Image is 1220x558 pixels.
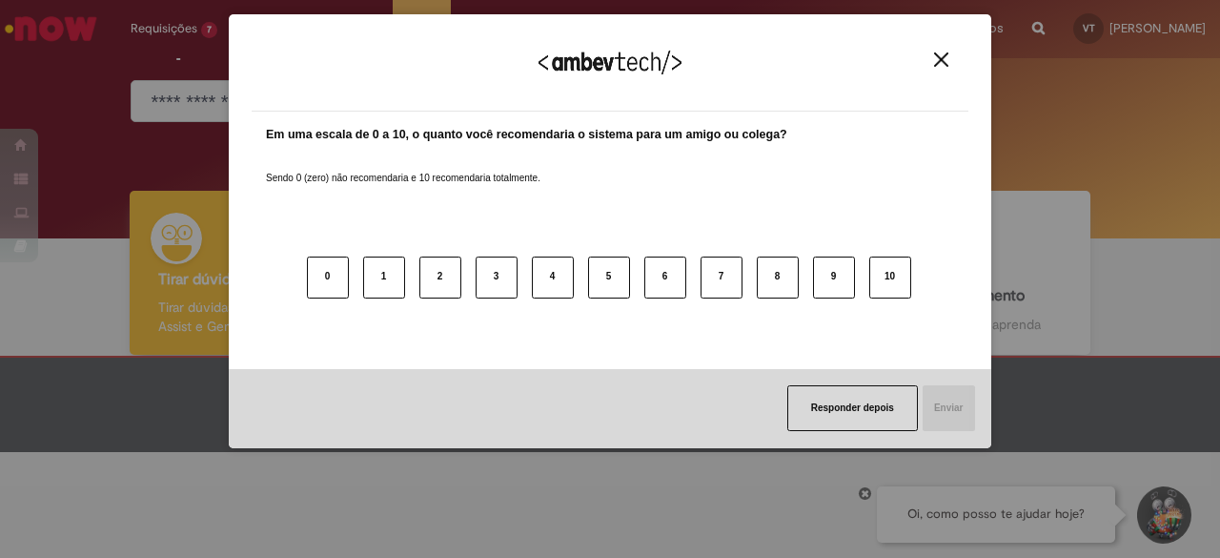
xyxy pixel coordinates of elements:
button: 2 [419,257,461,299]
button: 4 [532,257,574,299]
button: 0 [307,257,349,299]
button: 5 [588,257,630,299]
label: Sendo 0 (zero) não recomendaria e 10 recomendaria totalmente. [266,149,540,185]
button: 7 [701,257,742,299]
label: Em uma escala de 0 a 10, o quanto você recomendaria o sistema para um amigo ou colega? [266,126,787,144]
button: 9 [813,257,855,299]
button: 10 [869,257,911,299]
button: Close [928,52,954,68]
button: 6 [644,257,686,299]
button: Responder depois [787,385,918,431]
img: Logo Ambevtech [539,51,681,74]
button: 1 [363,257,405,299]
button: 3 [476,257,518,299]
button: 8 [757,257,799,299]
img: Close [934,52,948,67]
